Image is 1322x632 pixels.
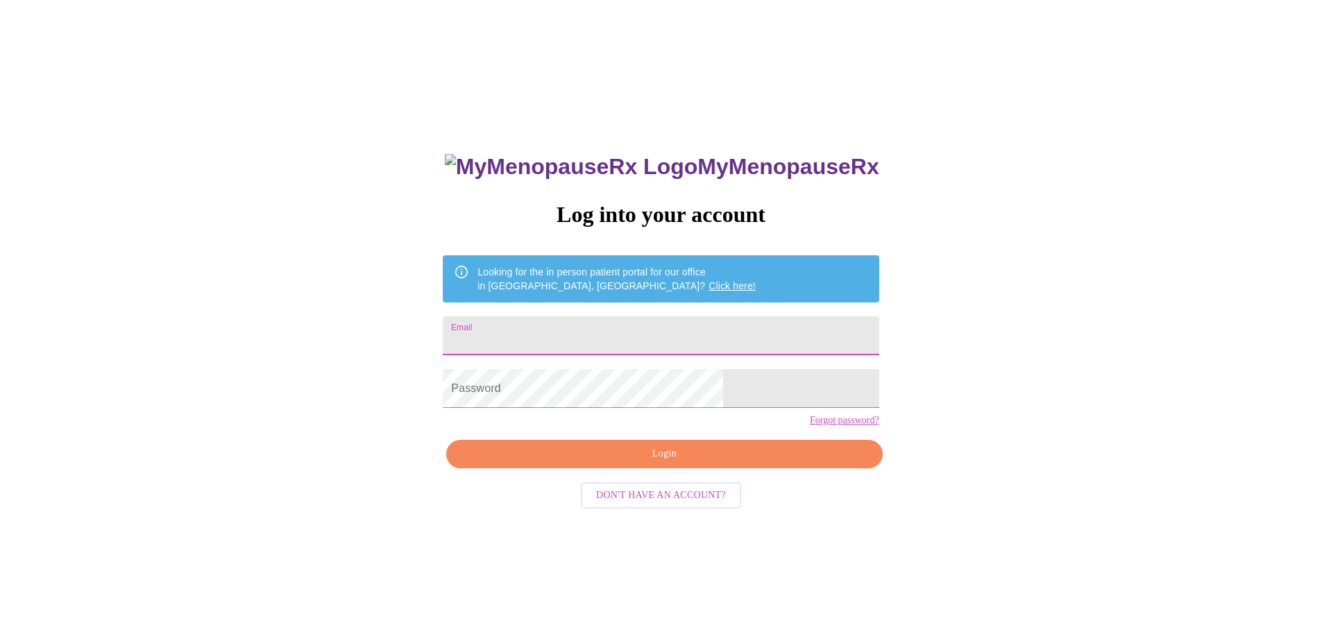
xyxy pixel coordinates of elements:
a: Don't have an account? [577,488,745,500]
h3: MyMenopauseRx [445,154,879,180]
button: Login [446,440,882,468]
span: Login [462,445,866,463]
button: Don't have an account? [581,482,741,509]
div: Looking for the in person patient portal for our office in [GEOGRAPHIC_DATA], [GEOGRAPHIC_DATA]? [477,259,756,298]
a: Click here! [709,280,756,291]
h3: Log into your account [443,202,879,228]
span: Don't have an account? [596,487,726,504]
a: Forgot password? [810,415,879,426]
img: MyMenopauseRx Logo [445,154,697,180]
